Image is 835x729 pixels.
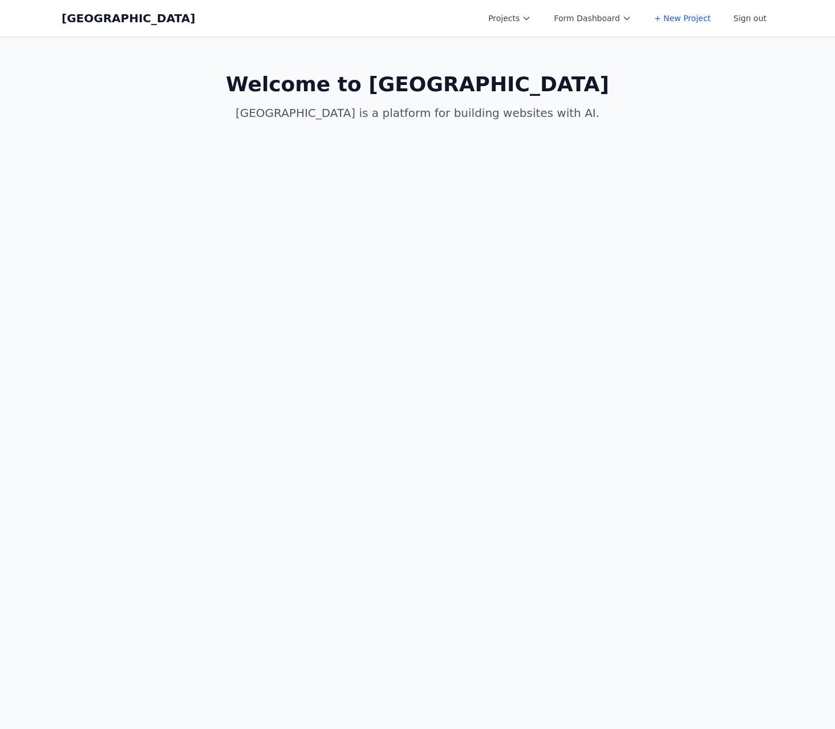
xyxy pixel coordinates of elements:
h1: Welcome to [GEOGRAPHIC_DATA] [198,73,637,96]
button: Form Dashboard [547,8,638,29]
button: Projects [481,8,538,29]
a: + New Project [647,8,718,29]
p: [GEOGRAPHIC_DATA] is a platform for building websites with AI. [198,105,637,121]
button: Sign out [727,8,773,29]
a: [GEOGRAPHIC_DATA] [62,10,195,26]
